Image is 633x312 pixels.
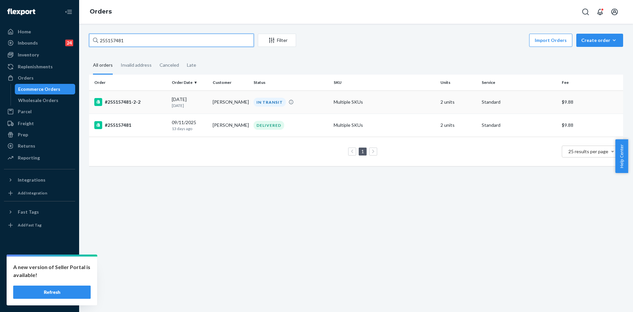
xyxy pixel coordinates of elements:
[18,97,58,104] div: Wholesale Orders
[94,98,166,106] div: #255157481-2-2
[4,294,75,304] button: Give Feedback
[482,99,557,105] p: Standard
[18,222,42,228] div: Add Fast Tag
[438,114,479,137] td: 2 units
[18,143,35,149] div: Returns
[4,38,75,48] a: Inbounds24
[13,286,91,299] button: Refresh
[15,95,75,106] a: Wholesale Orders
[4,61,75,72] a: Replenishments
[18,131,28,138] div: Prep
[18,75,34,81] div: Orders
[331,90,438,114] td: Multiple SKUs
[438,90,479,114] td: 2 units
[482,122,557,128] p: Standard
[18,209,39,215] div: Fast Tags
[4,26,75,37] a: Home
[4,129,75,140] a: Prep
[4,153,75,163] a: Reporting
[15,84,75,94] a: Ecommerce Orders
[13,263,91,279] p: A new version of Seller Portal is available!
[18,120,34,127] div: Freight
[559,75,623,90] th: Fee
[18,177,45,183] div: Integrations
[559,90,623,114] td: $9.88
[258,37,296,44] div: Filter
[84,2,117,21] ol: breadcrumbs
[62,5,75,18] button: Close Navigation
[479,75,559,90] th: Service
[593,5,607,18] button: Open notifications
[213,80,248,85] div: Customer
[4,50,75,60] a: Inventory
[210,90,251,114] td: [PERSON_NAME]
[559,114,623,137] td: $9.88
[121,56,152,74] div: Invalid address
[608,5,621,18] button: Open account menu
[576,34,623,47] button: Create order
[615,139,628,173] button: Help Center
[331,114,438,137] td: Multiple SKUs
[581,37,618,44] div: Create order
[579,5,592,18] button: Open Search Box
[172,119,207,131] div: 09/11/2025
[18,108,32,115] div: Parcel
[169,75,210,90] th: Order Date
[94,121,166,129] div: #255157481
[4,188,75,198] a: Add Integration
[4,220,75,230] a: Add Fast Tag
[568,149,608,154] span: 25 results per page
[360,149,365,154] a: Page 1 is your current page
[4,175,75,185] button: Integrations
[187,56,196,74] div: Late
[18,155,40,161] div: Reporting
[251,75,331,90] th: Status
[7,9,35,15] img: Flexport logo
[18,40,38,46] div: Inbounds
[529,34,572,47] button: Import Orders
[93,56,113,75] div: All orders
[90,8,112,15] a: Orders
[4,118,75,129] a: Freight
[4,271,75,282] a: Talk to Support
[4,141,75,151] a: Returns
[172,126,207,131] p: 13 days ago
[4,282,75,293] a: Help Center
[4,207,75,217] button: Fast Tags
[89,75,169,90] th: Order
[172,96,207,108] div: [DATE]
[210,114,251,137] td: [PERSON_NAME]
[89,34,254,47] input: Search orders
[18,28,31,35] div: Home
[4,106,75,117] a: Parcel
[254,98,286,107] div: IN TRANSIT
[258,34,296,47] button: Filter
[4,260,75,270] a: Settings
[254,121,284,130] div: DELIVERED
[4,73,75,83] a: Orders
[18,52,39,58] div: Inventory
[331,75,438,90] th: SKU
[18,63,53,70] div: Replenishments
[18,190,47,196] div: Add Integration
[18,86,60,92] div: Ecommerce Orders
[65,40,73,46] div: 24
[172,103,207,108] p: [DATE]
[438,75,479,90] th: Units
[160,56,179,74] div: Canceled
